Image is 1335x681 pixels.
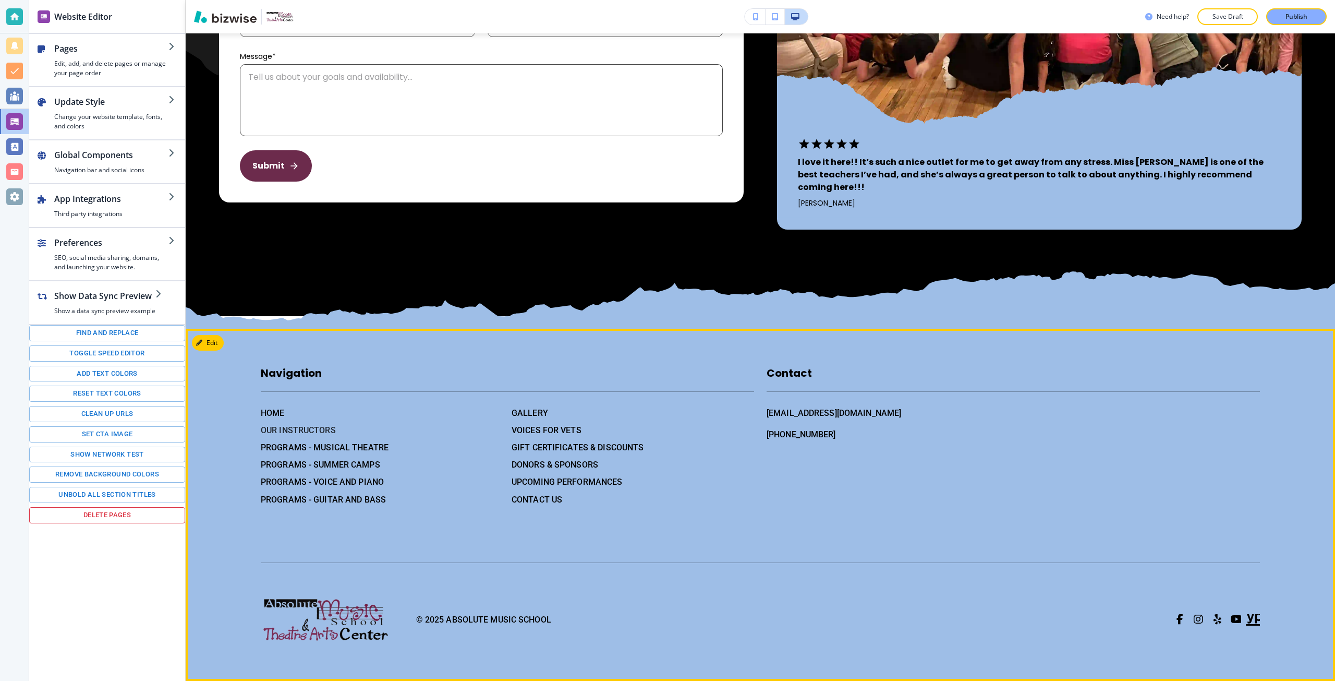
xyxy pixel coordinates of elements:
button: Delete pages [29,507,185,523]
button: Publish [1266,8,1327,25]
button: Edit [192,335,224,351]
h6: HOME [261,407,503,420]
button: App IntegrationsThird party integrations [29,184,185,227]
h3: Need help? [1157,12,1189,21]
h2: App Integrations [54,193,168,205]
button: Unbold all section titles [29,487,185,503]
h6: GALLERY [512,407,754,420]
button: Reset text colors [29,386,185,402]
button: PreferencesSEO, social media sharing, domains, and launching your website. [29,228,185,280]
h6: VOICES FOR VETS [512,424,754,437]
h6: DONORS & SPONSORS [512,458,754,471]
img: editor icon [38,10,50,23]
button: Show Data Sync PreviewShow a data sync preview example [29,281,172,324]
button: Add text colors [29,366,185,382]
h4: Edit, add, and delete pages or manage your page order [54,59,168,78]
h2: Show Data Sync Preview [54,290,155,302]
button: Clean up URLs [29,406,185,422]
span: [PERSON_NAME] [798,198,1281,209]
h6: PROGRAMS - SUMMER CAMPS [261,458,503,471]
strong: Contact [767,366,812,380]
h6: GIFT CERTIFICATES & DISCOUNTS [512,441,754,454]
h6: PROGRAMS - VOICE AND PIANO [261,475,503,488]
h4: SEO, social media sharing, domains, and launching your website. [54,253,168,272]
strong: Navigation [261,366,322,380]
button: PagesEdit, add, and delete pages or manage your page order [29,34,185,86]
h6: UPCOMING PERFORMANCES [512,475,754,488]
button: Update StyleChange your website template, fonts, and colors [29,87,185,139]
button: Global ComponentsNavigation bar and social icons [29,140,185,183]
h2: Preferences [54,236,168,249]
button: Submit [240,150,312,182]
p: Save Draft [1211,12,1244,21]
button: Save Draft [1197,8,1258,25]
button: Show network test [29,447,185,463]
h4: Navigation bar and social icons [54,165,168,175]
a: [PHONE_NUMBER] [767,428,836,441]
h6: PROGRAMS - GUITAR AND BASS [261,493,503,506]
a: [EMAIL_ADDRESS][DOMAIN_NAME] [767,407,901,420]
button: Toggle speed editor [29,345,185,362]
h4: Change your website template, fonts, and colors [54,112,168,131]
h2: Global Components [54,149,168,161]
h6: PROGRAMS - MUSICAL THEATRE [261,441,503,454]
button: Find and replace [29,325,185,341]
img: Your Logo [266,11,294,21]
p: Publish [1285,12,1307,21]
h4: Third party integrations [54,209,168,219]
img: Absolute Music School [261,596,391,643]
h6: © 2025 Absolute Music School [416,613,551,626]
button: Set CTA image [29,426,185,443]
h2: Update Style [54,95,168,108]
h2: Pages [54,42,168,55]
img: Bizwise Logo [194,10,257,23]
h6: CONTACT US [512,493,754,506]
h2: Website Editor [54,10,112,23]
h4: Show a data sync preview example [54,306,155,316]
h6: OUR INSTRUCTORS [261,424,503,437]
span: Message * [240,51,723,62]
p: I love it here!! It’s such a nice outlet for me to get away from any stress. Miss [PERSON_NAME] i... [798,156,1281,194]
button: Remove background colors [29,467,185,483]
